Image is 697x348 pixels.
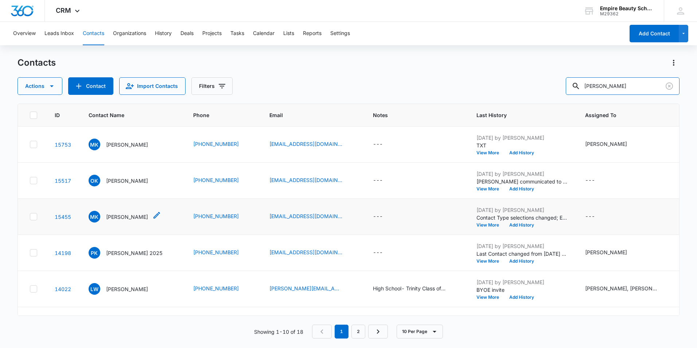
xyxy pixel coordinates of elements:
em: 1 [335,325,348,339]
div: --- [373,248,383,257]
div: High School- Trinity Class of 2028 [373,285,446,292]
button: Add History [504,223,539,227]
button: 10 Per Page [397,325,443,339]
p: [DATE] by [PERSON_NAME] [476,170,568,178]
div: Phone - (207) 502-5769 - Select to Edit Field [193,140,252,149]
a: [PHONE_NUMBER] [193,212,239,220]
div: --- [373,212,383,221]
a: [EMAIL_ADDRESS][DOMAIN_NAME] [269,212,342,220]
button: Projects [202,22,222,45]
p: [PERSON_NAME] [106,177,148,185]
span: Email [269,111,345,119]
div: Assigned To - Alissa Hoy - Select to Edit Field [585,140,640,149]
span: Notes [373,111,459,119]
div: [PERSON_NAME] [585,248,627,256]
button: Import Contacts [119,77,186,95]
a: [PHONE_NUMBER] [193,140,239,148]
p: [PERSON_NAME] 2025 [106,249,163,257]
div: Notes - High School- Trinity Class of 2028 - Select to Edit Field [373,285,459,293]
div: Phone - (603) 202-1165 - Select to Edit Field [193,285,252,293]
button: Reports [303,22,322,45]
button: History [155,22,172,45]
a: Navigate to contact details page for Olivia Kimball [55,178,71,184]
p: [PERSON_NAME] [106,213,148,221]
div: Contact Name - Maci Kimball - Select to Edit Field [89,139,161,150]
p: [DATE] by [PERSON_NAME] [476,206,568,214]
button: View More [476,223,504,227]
span: PK [89,247,100,259]
p: BYOE invite [476,286,568,294]
span: LW [89,283,100,295]
span: ID [55,111,61,119]
p: [DATE] by [PERSON_NAME] [476,134,568,142]
button: Settings [330,22,350,45]
span: CRM [56,7,71,14]
button: View More [476,295,504,299]
a: Navigate to contact details page for Maci Kimball [55,142,71,148]
p: Last Contact changed from [DATE] to [DATE]. [476,250,568,258]
div: Email - oliviakimball0718@gmail.com - Select to Edit Field [269,176,355,185]
button: Add History [504,259,539,263]
div: [PERSON_NAME] [585,140,627,148]
div: Email - leamaddiekimball@gmail.com - Select to Edit Field [269,212,355,221]
button: Actions [668,57,680,69]
div: Contact Name - Priscilla Kimball 2025 - Select to Edit Field [89,247,176,259]
div: Assigned To - - Select to Edit Field [585,212,608,221]
div: --- [373,176,383,185]
span: Contact Name [89,111,165,119]
a: Next Page [368,325,388,339]
button: View More [476,259,504,263]
span: MK [89,139,100,150]
button: Clear [663,80,675,92]
a: [PERSON_NAME][EMAIL_ADDRESS][PERSON_NAME][DOMAIN_NAME] [269,285,342,292]
input: Search Contacts [566,77,680,95]
button: View More [476,187,504,191]
p: [DATE] by [PERSON_NAME] [476,278,568,286]
button: Add History [504,187,539,191]
button: Actions [17,77,62,95]
p: Contact Type selections changed; Enrolled was removed and Current Student was added. [476,214,568,221]
div: Contact Name - Lydia Wells - Select to Edit Field [89,283,161,295]
span: OK [89,175,100,186]
div: Notes - - Select to Edit Field [373,212,396,221]
button: Add Contact [68,77,113,95]
div: Notes - - Select to Edit Field [373,176,396,185]
button: Deals [180,22,194,45]
div: Email - lydia.wells@trinity-hs.org - Select to Edit Field [269,285,355,293]
div: Phone - (603) 247-8390 - Select to Edit Field [193,212,252,221]
a: Navigate to contact details page for Madison Kimball [55,214,71,220]
div: Notes - - Select to Edit Field [373,248,396,257]
nav: Pagination [312,325,388,339]
div: [PERSON_NAME], [PERSON_NAME] [585,285,658,292]
button: Add Contact [630,25,679,42]
div: Assigned To - Amelia Gauthier, Jess Peltonovich - Select to Edit Field [585,285,671,293]
button: Leads Inbox [44,22,74,45]
button: Organizations [113,22,146,45]
div: Email - macikimball24@gmail.com - Select to Edit Field [269,140,355,149]
button: Tasks [230,22,244,45]
div: Email - cooperbetty277@gmail.com - Select to Edit Field [269,248,355,257]
button: Lists [283,22,294,45]
div: --- [585,176,595,185]
p: [PERSON_NAME] communicated to me that she decided that due to her love of science that she wanted... [476,178,568,185]
a: [EMAIL_ADDRESS][DOMAIN_NAME] [269,248,342,256]
a: [PHONE_NUMBER] [193,285,239,292]
div: Notes - - Select to Edit Field [373,140,396,149]
div: --- [373,140,383,149]
a: Page 2 [351,325,365,339]
p: [PERSON_NAME] [106,141,148,148]
button: Contacts [83,22,104,45]
h1: Contacts [17,57,56,68]
p: TXT [476,142,568,149]
a: [PHONE_NUMBER] [193,248,239,256]
button: Add History [504,151,539,155]
div: Assigned To - - Select to Edit Field [585,176,608,185]
a: Navigate to contact details page for Priscilla Kimball 2025 [55,250,71,256]
p: [PERSON_NAME] [106,285,148,293]
button: Overview [13,22,36,45]
div: account id [600,11,653,16]
p: [DATE] by [PERSON_NAME] [476,314,568,322]
div: --- [585,212,595,221]
a: Navigate to contact details page for Lydia Wells [55,286,71,292]
button: Calendar [253,22,274,45]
